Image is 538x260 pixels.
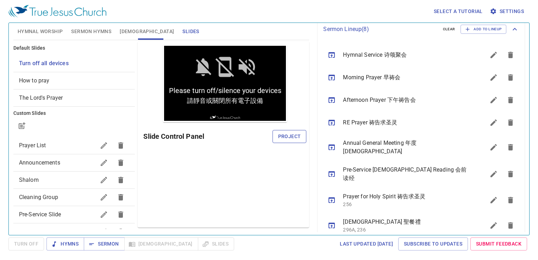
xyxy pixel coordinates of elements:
span: Sermon [89,240,119,248]
div: Sermon Lineup(8)clearAdd to Lineup [318,18,525,41]
span: Add to Lineup [465,26,502,32]
span: Prayer List [19,142,46,149]
div: Shalom [13,172,135,188]
span: Settings [491,7,524,16]
span: Shalom [19,177,39,183]
h6: Slide Control Panel [143,131,272,142]
span: Slides [182,27,199,36]
span: Prayer for Holy Spirit 祷告求圣灵 [343,192,468,201]
span: [DEMOGRAPHIC_DATA] 聖餐禮 [343,218,468,226]
div: Pre-Service Slide [13,206,135,223]
p: 296A, 236 [343,226,468,233]
div: Prayer List [13,137,135,154]
span: Pre-Service [DEMOGRAPHIC_DATA] Reading 会前读经 [343,166,468,182]
span: Select a tutorial [434,7,483,16]
img: True Jesus Church [47,71,77,75]
span: Cleaning Group [19,194,58,200]
span: Pre-Service Slide [19,211,61,218]
div: Service Slides [13,223,135,240]
span: RE Prayer 祷告求圣灵 [343,118,468,127]
span: Project [278,132,301,141]
button: Hymns [46,237,84,250]
div: Announcements [13,154,135,171]
span: Last updated [DATE] [340,240,393,248]
button: Select a tutorial [431,5,486,18]
a: Submit Feedback [470,237,527,250]
div: Turn off all devices [13,55,135,72]
span: [DEMOGRAPHIC_DATA] [120,27,174,36]
div: [DEMOGRAPHIC_DATA] [29,38,140,51]
a: Last updated [DATE] [337,237,396,250]
p: Sermon Lineup ( 8 ) [323,25,437,33]
a: Subscribe to Updates [398,237,468,250]
img: True Jesus Church [8,5,106,18]
span: [object Object] [19,94,63,101]
span: Hymnal Service 诗颂聚会 [343,51,468,59]
div: How to pray [13,72,135,89]
span: 請靜音或關閉所有電子設備 [24,52,100,61]
span: Hymnal Worship [18,27,63,36]
button: clear [439,25,459,33]
button: Project [273,130,307,143]
div: The Lord's Prayer [13,89,135,106]
span: Subscribe to Updates [404,240,462,248]
span: Sermon Hymns [71,27,111,36]
span: Service Slides [19,228,54,235]
div: Cleaning Group [13,189,135,206]
h6: Default Slides [13,44,135,52]
p: 256 [343,201,468,208]
div: Morning Prayer [48,21,120,33]
span: Annual General Meeting 年度[DEMOGRAPHIC_DATA] [343,139,468,156]
span: Afternoon Prayer 下午祷告会 [343,96,468,104]
span: Hymns [52,240,79,248]
button: Settings [488,5,527,18]
button: Sermon [84,237,124,250]
h6: Custom Slides [13,110,135,117]
span: Announcements [19,159,60,166]
button: Add to Lineup [461,25,506,34]
span: [object Object] [19,77,50,84]
span: Please turn off/silence your devices [6,42,119,50]
span: [object Object] [19,60,69,67]
span: Morning Prayer 早祷会 [343,73,468,82]
span: Submit Feedback [476,240,521,248]
span: clear [443,26,455,32]
ul: sermon lineup list [318,41,525,241]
